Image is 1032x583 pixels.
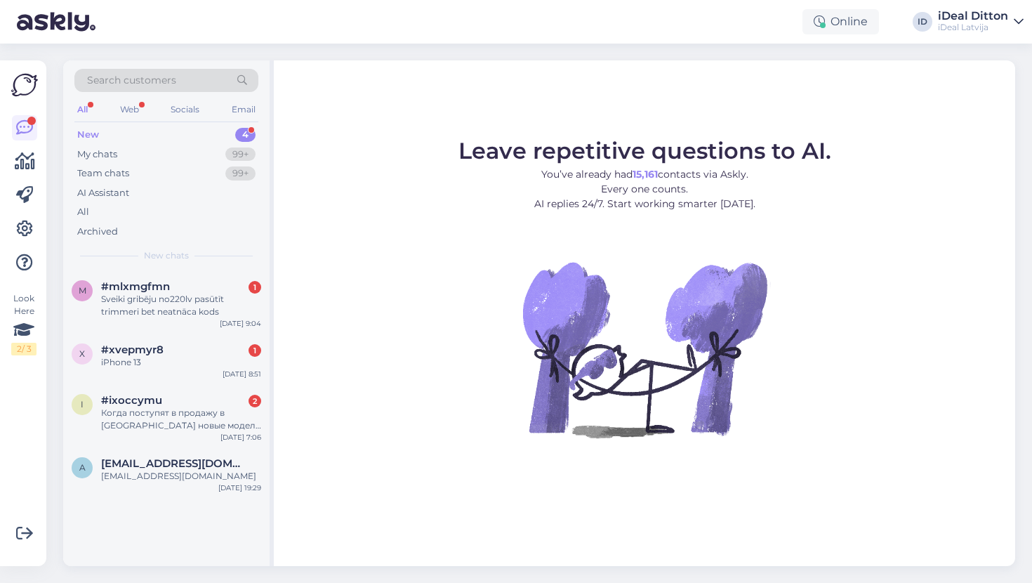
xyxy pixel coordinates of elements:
span: Search customers [87,73,176,88]
div: 99+ [225,166,256,181]
span: x [79,348,85,359]
span: Leave repetitive questions to AI. [458,137,831,164]
div: Socials [168,100,202,119]
img: Askly Logo [11,72,38,98]
div: iDeal Latvija [938,22,1008,33]
div: Email [229,100,258,119]
div: 2 / 3 [11,343,37,355]
div: 1 [249,344,261,357]
div: Look Here [11,292,37,355]
span: #xvepmyr8 [101,343,164,356]
div: My chats [77,148,117,162]
div: Online [802,9,879,34]
span: m [79,285,86,296]
p: You’ve already had contacts via Askly. Every one counts. AI replies 24/7. Start working smarter [... [458,167,831,211]
div: 99+ [225,148,256,162]
div: [DATE] 8:51 [223,369,261,379]
div: All [74,100,91,119]
div: [EMAIL_ADDRESS][DOMAIN_NAME] [101,470,261,483]
span: a [79,462,86,473]
div: All [77,205,89,219]
div: Sveiki gribēju no220lv pasūtīt trimmeri bet neatnāca kods [101,293,261,318]
div: [DATE] 7:06 [220,432,261,443]
div: [DATE] 19:29 [218,483,261,493]
b: 15,161 [633,168,658,181]
div: iDeal Ditton [938,11,1008,22]
div: Когда поступят в продажу в [GEOGRAPHIC_DATA] новые модели ? [101,407,261,432]
span: #mlxmgfmn [101,280,170,293]
div: [DATE] 9:04 [220,318,261,329]
div: Archived [77,225,118,239]
span: i [81,399,84,410]
span: artemijw@gmail.com [101,457,247,470]
div: Team chats [77,166,129,181]
div: iPhone 13 [101,356,261,369]
div: New [77,128,99,142]
span: #ixoccymu [101,394,162,407]
div: AI Assistant [77,186,129,200]
div: 4 [235,128,256,142]
span: New chats [144,249,189,262]
a: iDeal DittoniDeal Latvija [938,11,1024,33]
div: Web [117,100,142,119]
img: No Chat active [518,223,771,476]
div: ID [913,12,932,32]
div: 1 [249,281,261,294]
div: 2 [249,395,261,407]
